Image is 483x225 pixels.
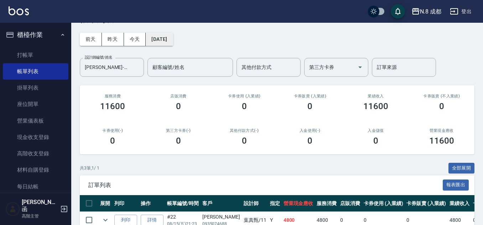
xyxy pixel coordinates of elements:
[80,33,102,46] button: 前天
[354,61,366,73] button: Open
[9,6,29,15] img: Logo
[409,4,444,19] button: N.8 成都
[88,128,137,133] h2: 卡券使用(-)
[3,162,68,178] a: 材料自購登錄
[154,94,203,98] h2: 店販消費
[201,195,242,212] th: 客戶
[220,128,269,133] h2: 其他付款方式(-)
[286,94,334,98] h2: 卡券販賣 (入業績)
[338,195,362,212] th: 店販消費
[124,33,146,46] button: 今天
[3,47,68,63] a: 打帳單
[22,199,58,213] h5: [PERSON_NAME]函
[113,195,139,212] th: 列印
[268,195,282,212] th: 指定
[3,113,68,129] a: 營業儀表板
[242,136,247,146] h3: 0
[420,7,441,16] div: N.8 成都
[443,180,469,191] button: 報表匯出
[85,55,113,60] label: 設計師編號/姓名
[417,94,466,98] h2: 卡券販賣 (不入業績)
[242,195,268,212] th: 設計師
[307,101,312,111] h3: 0
[443,181,469,188] a: 報表匯出
[88,94,137,98] h3: 服務消費
[220,94,269,98] h2: 卡券使用 (入業績)
[405,195,448,212] th: 卡券販賣 (入業績)
[202,213,240,221] div: [PERSON_NAME]
[439,101,444,111] h3: 0
[80,165,99,171] p: 共 3 筆, 1 / 1
[3,26,68,44] button: 櫃檯作業
[3,63,68,80] a: 帳單列表
[286,128,334,133] h2: 入金使用(-)
[417,128,466,133] h2: 營業現金應收
[176,101,181,111] h3: 0
[352,94,400,98] h2: 業績收入
[352,128,400,133] h2: 入金儲值
[98,195,113,212] th: 展開
[146,33,173,46] button: [DATE]
[176,136,181,146] h3: 0
[448,195,471,212] th: 業績收入
[22,213,58,219] p: 高階主管
[3,80,68,96] a: 掛單列表
[165,195,201,212] th: 帳單編號/時間
[447,5,474,18] button: 登出
[307,136,312,146] h3: 0
[3,145,68,162] a: 高階收支登錄
[100,101,125,111] h3: 11600
[154,128,203,133] h2: 第三方卡券(-)
[362,195,405,212] th: 卡券使用 (入業績)
[363,101,388,111] h3: 11600
[102,33,124,46] button: 昨天
[139,195,165,212] th: 操作
[6,202,20,216] img: Person
[110,136,115,146] h3: 0
[88,182,443,189] span: 訂單列表
[3,96,68,112] a: 座位開單
[429,136,454,146] h3: 11600
[391,4,405,18] button: save
[3,178,68,195] a: 每日結帳
[242,101,247,111] h3: 0
[3,129,68,145] a: 現金收支登錄
[373,136,378,146] h3: 0
[448,163,475,174] button: 全部展開
[282,195,315,212] th: 營業現金應收
[315,195,338,212] th: 服務消費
